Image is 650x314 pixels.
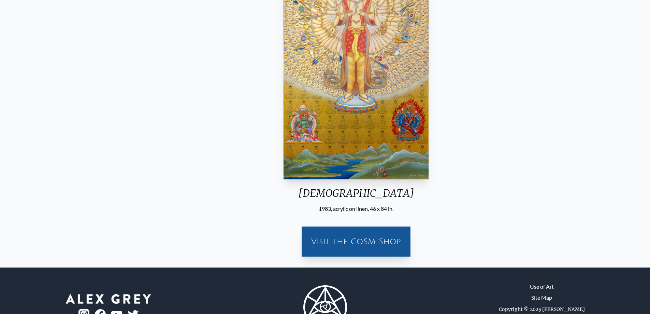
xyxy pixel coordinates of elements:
a: Site Map [531,293,552,302]
div: 1983, acrylic on linen, 46 x 84 in. [281,205,431,213]
a: Use of Art [530,283,554,291]
a: Visit the CoSM Shop [306,231,406,252]
div: Copyright © 2025 [PERSON_NAME] [499,306,585,313]
div: [DEMOGRAPHIC_DATA] [281,187,431,205]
